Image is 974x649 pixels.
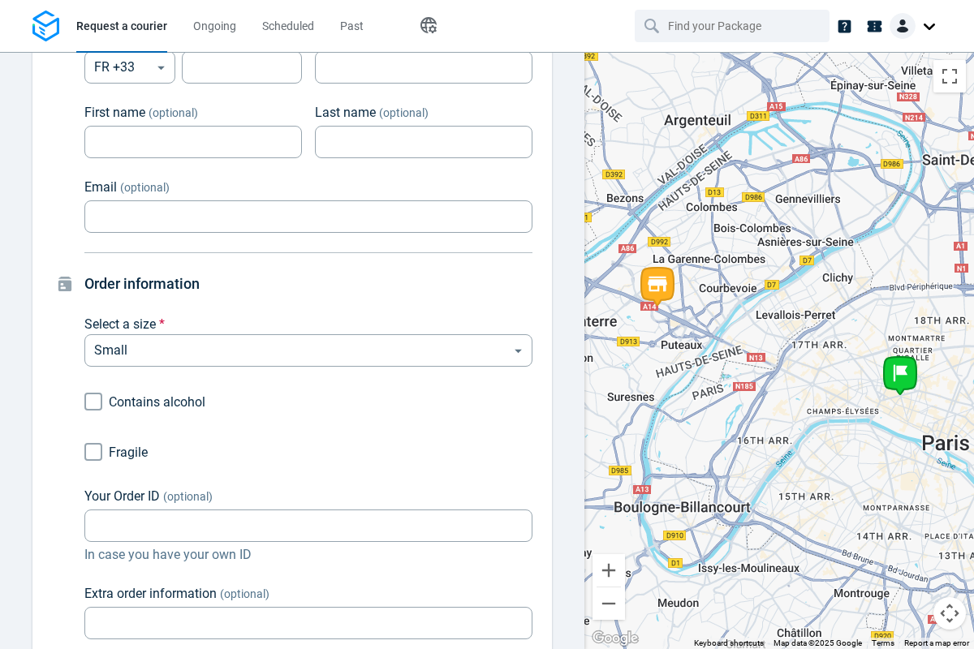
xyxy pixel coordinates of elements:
[593,587,625,620] button: Zoom out
[120,181,170,194] span: (optional)
[32,11,59,42] img: Logo
[84,273,532,295] h4: Order information
[84,488,160,504] span: Your Order ID
[668,11,799,41] input: Find your Package
[890,13,916,39] img: Client
[933,597,966,630] button: Map camera controls
[84,179,117,195] span: Email
[933,60,966,92] button: Toggle fullscreen view
[872,638,894,647] a: Terms
[340,19,364,32] span: Past
[588,628,642,649] img: Google
[220,587,269,600] span: (optional)
[76,19,167,32] span: Request a courier
[379,106,429,119] span: (optional)
[84,545,532,565] span: In case you have your own ID
[84,105,145,120] span: First name
[163,490,213,503] span: (optional)
[84,316,156,332] span: Select a size
[774,638,862,647] span: Map data ©2025 Google
[904,638,969,647] a: Report a map error
[588,628,642,649] a: Open this area in Google Maps (opens a new window)
[109,394,205,410] span: Contains alcohol
[109,445,148,460] span: Fragile
[193,19,236,32] span: Ongoing
[84,51,175,84] div: FR +33
[593,554,625,587] button: Zoom in
[84,586,217,601] span: Extra order information
[262,19,314,32] span: Scheduled
[315,105,376,120] span: Last name
[149,106,198,119] span: (optional)
[694,638,764,649] button: Keyboard shortcuts
[84,334,532,367] div: Select a size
